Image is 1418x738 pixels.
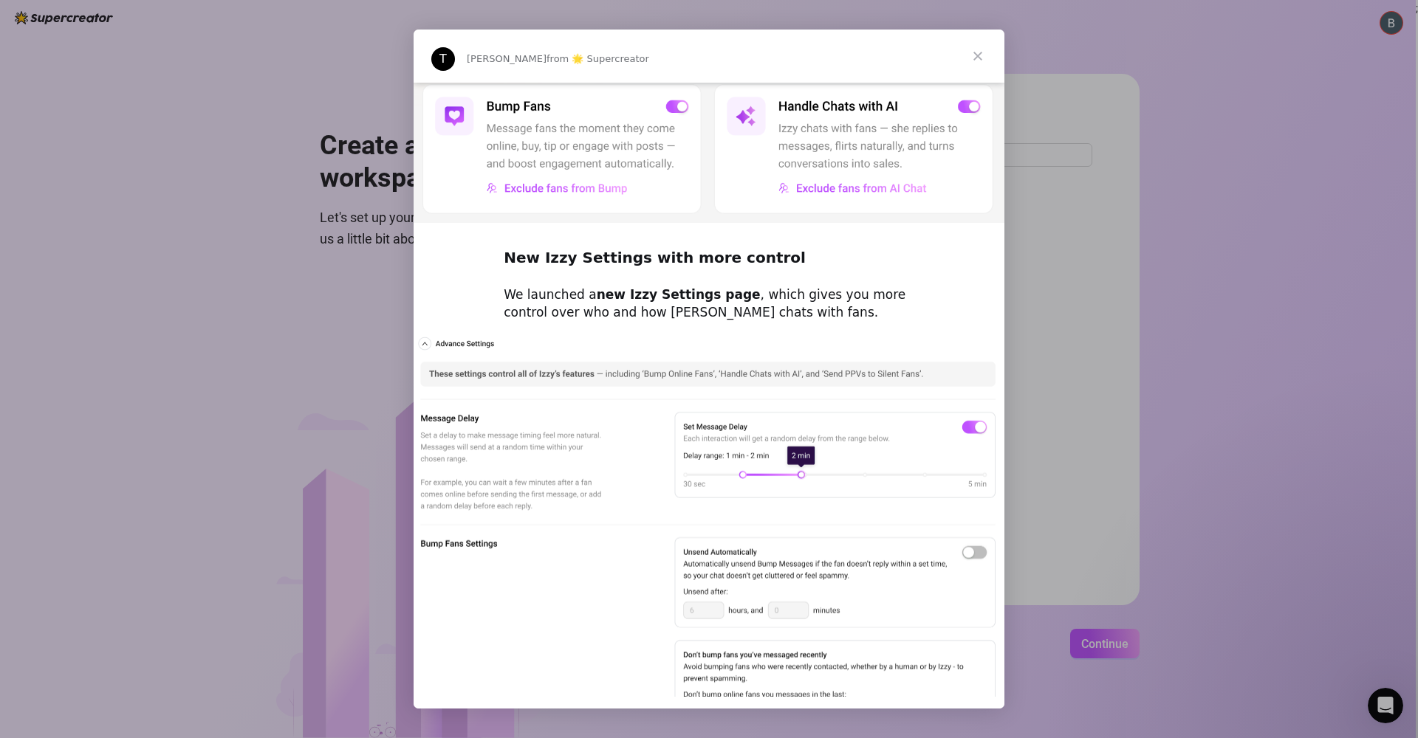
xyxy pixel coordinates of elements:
[597,287,761,302] b: new Izzy Settings page
[547,53,649,64] span: from 🌟 Supercreator
[951,30,1004,83] span: Close
[504,248,914,275] h2: New Izzy Settings with more control
[431,47,455,71] div: Profile image for Tanya
[504,286,914,322] div: We launched a , which gives you more control over who and how [PERSON_NAME] chats with fans.
[467,53,547,64] span: [PERSON_NAME]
